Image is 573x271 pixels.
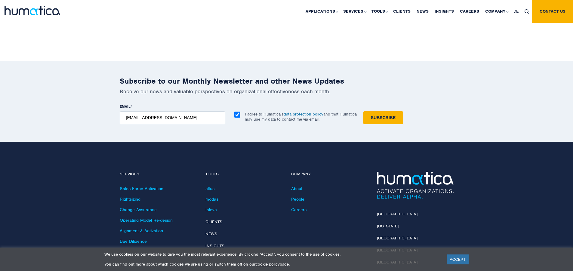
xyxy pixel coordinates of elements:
[104,262,439,267] p: You can find out more about which cookies we are using or switch them off on our page.
[120,111,225,124] input: name@company.com
[205,243,224,248] a: Insights
[120,217,173,223] a: Operating Model Re-design
[205,219,222,224] a: Clients
[120,172,196,177] h4: Services
[120,104,131,109] span: EMAIL
[205,207,217,212] a: taleva
[377,236,417,241] a: [GEOGRAPHIC_DATA]
[291,207,307,212] a: Careers
[447,254,469,264] a: ACCEPT
[377,223,399,229] a: [US_STATE]
[513,9,519,14] span: DE
[120,186,163,191] a: Sales Force Activation
[120,228,163,233] a: Alignment & Activation
[256,262,280,267] a: cookie policy
[284,112,323,117] a: data protection policy
[120,88,454,95] p: Receive our news and valuable perspectives on organizational effectiveness each month.
[120,207,157,212] a: Change Assurance
[525,9,529,14] img: search_icon
[205,172,282,177] h4: Tools
[120,76,454,86] h2: Subscribe to our Monthly Newsletter and other News Updates
[377,172,454,199] img: Humatica
[363,111,403,124] input: Subscribe
[291,186,302,191] a: About
[377,211,417,217] a: [GEOGRAPHIC_DATA]
[5,6,60,15] img: logo
[205,196,218,202] a: modas
[205,186,214,191] a: altus
[205,231,217,236] a: News
[245,112,357,122] p: I agree to Humatica’s and that Humatica may use my data to contact me via email.
[234,112,240,118] input: I agree to Humatica’sdata protection policyand that Humatica may use my data to contact me via em...
[120,239,147,244] a: Due Diligence
[104,252,439,257] p: We use cookies on our website to give you the most relevant experience. By clicking “Accept”, you...
[291,172,368,177] h4: Company
[120,196,140,202] a: Rightsizing
[291,196,304,202] a: People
